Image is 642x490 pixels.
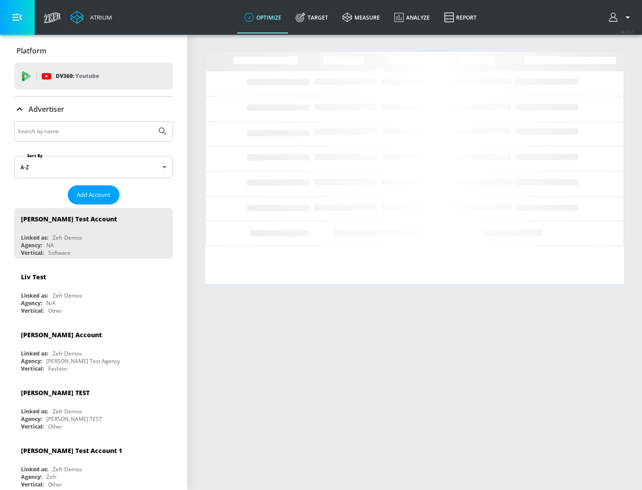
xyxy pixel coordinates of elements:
div: Advertiser [14,97,173,122]
div: DV360: Youtube [14,63,173,90]
a: Report [437,1,484,33]
div: [PERSON_NAME] Account [21,331,102,339]
div: Agency: [21,241,42,249]
div: Linked as: [21,465,48,473]
div: NA [46,241,54,249]
div: Linked as: [21,350,48,357]
div: Agency: [21,473,42,481]
div: Vertical: [21,249,44,257]
div: Agency: [21,415,42,423]
div: Atrium [86,13,112,21]
div: [PERSON_NAME] TESTLinked as:Zefr DemosAgency:[PERSON_NAME] TESTVertical:Other [14,382,173,433]
div: [PERSON_NAME] Test AccountLinked as:Zefr DemosAgency:NAVertical:Software [14,208,173,259]
div: [PERSON_NAME] TEST [46,415,102,423]
input: Search by name [18,126,153,137]
label: Sort By [25,153,45,159]
div: Other [48,307,62,314]
a: measure [335,1,387,33]
div: Vertical: [21,307,44,314]
div: Zefr Demos [53,408,82,415]
div: Zefr Demos [53,350,82,357]
a: Target [288,1,335,33]
div: Fashion [48,365,67,372]
div: Vertical: [21,365,44,372]
div: N/A [46,299,56,307]
div: [PERSON_NAME] Test Agency [46,357,120,365]
div: Liv TestLinked as:Zefr DemosAgency:N/AVertical:Other [14,266,173,317]
div: Zefr [46,473,57,481]
div: Linked as: [21,408,48,415]
span: v 4.22.2 [621,29,633,34]
div: Zefr Demos [53,465,82,473]
div: Zefr Demos [53,292,82,299]
div: Linked as: [21,292,48,299]
p: DV360: [56,71,99,81]
button: Add Account [68,185,119,204]
div: A-Z [14,156,173,178]
div: Platform [14,38,173,63]
div: [PERSON_NAME] AccountLinked as:Zefr DemosAgency:[PERSON_NAME] Test AgencyVertical:Fashion [14,324,173,375]
div: [PERSON_NAME] Test Account [21,215,117,223]
div: Agency: [21,357,42,365]
p: Youtube [75,71,99,81]
div: Other [48,423,62,430]
div: [PERSON_NAME] TEST [21,388,90,397]
div: Zefr Demos [53,234,82,241]
div: Agency: [21,299,42,307]
div: Linked as: [21,234,48,241]
a: Analyze [387,1,437,33]
div: Other [48,481,62,488]
div: [PERSON_NAME] Test Account 1 [21,446,122,455]
div: Vertical: [21,481,44,488]
div: Software [48,249,70,257]
p: Platform [16,46,46,56]
div: Liv Test [21,273,46,281]
span: Add Account [77,190,111,200]
a: Atrium [70,11,112,24]
div: Vertical: [21,423,44,430]
a: optimize [237,1,288,33]
p: Advertiser [29,104,64,114]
